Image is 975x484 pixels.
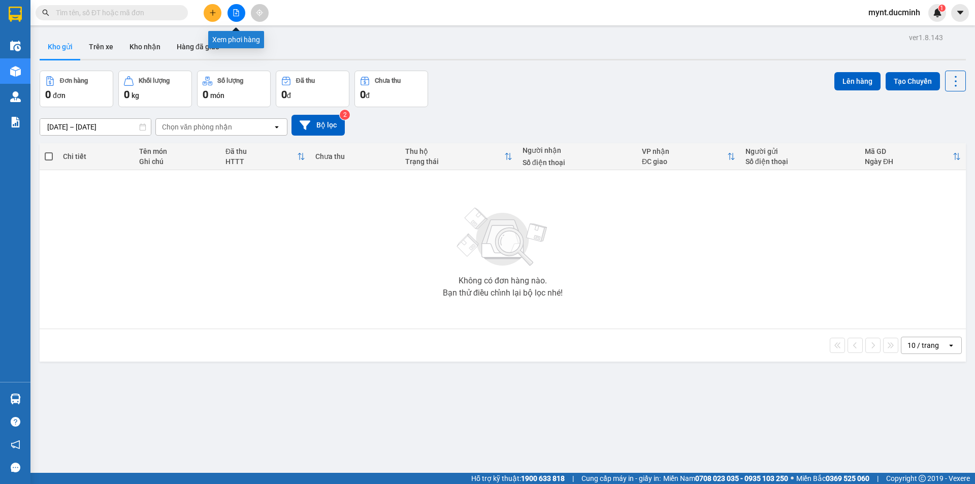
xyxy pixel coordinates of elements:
div: Đã thu [225,147,297,155]
div: Bạn thử điều chỉnh lại bộ lọc nhé! [443,289,563,297]
button: Bộ lọc [291,115,345,136]
button: Số lượng0món [197,71,271,107]
input: Select a date range. [40,119,151,135]
button: plus [204,4,221,22]
div: ver 1.8.143 [909,32,943,43]
div: Chọn văn phòng nhận [162,122,232,132]
div: Trạng thái [405,157,504,166]
div: Số lượng [217,77,243,84]
div: Không có đơn hàng nào. [459,277,547,285]
div: Mã GD [865,147,953,155]
div: Chi tiết [63,152,129,160]
svg: open [273,123,281,131]
span: 1 [940,5,944,12]
img: warehouse-icon [10,66,21,77]
button: Đơn hàng0đơn [40,71,113,107]
span: plus [209,9,216,16]
button: file-add [227,4,245,22]
sup: 2 [340,110,350,120]
button: aim [251,4,269,22]
strong: 0369 525 060 [826,474,869,482]
span: notification [11,440,20,449]
strong: 0708 023 035 - 0935 103 250 [695,474,788,482]
div: Ghi chú [139,157,215,166]
div: Ngày ĐH [865,157,953,166]
th: Toggle SortBy [220,143,310,170]
span: 0 [281,88,287,101]
button: caret-down [951,4,969,22]
div: Khối lượng [139,77,170,84]
sup: 1 [938,5,946,12]
span: mynt.ducminh [860,6,928,19]
span: 0 [124,88,129,101]
div: ĐC giao [642,157,727,166]
button: Trên xe [81,35,121,59]
span: đ [366,91,370,100]
div: HTTT [225,157,297,166]
span: caret-down [956,8,965,17]
span: aim [256,9,263,16]
button: Chưa thu0đ [354,71,428,107]
div: Xem phơi hàng [208,31,264,48]
button: Khối lượng0kg [118,71,192,107]
button: Đã thu0đ [276,71,349,107]
span: question-circle [11,417,20,427]
span: copyright [919,475,926,482]
img: logo-vxr [9,7,22,22]
div: Số điện thoại [745,157,855,166]
span: món [210,91,224,100]
span: | [877,473,879,484]
button: Tạo Chuyến [886,72,940,90]
span: message [11,463,20,472]
span: 0 [360,88,366,101]
span: Cung cấp máy in - giấy in: [581,473,661,484]
img: solution-icon [10,117,21,127]
button: Lên hàng [834,72,881,90]
div: Thu hộ [405,147,504,155]
div: Chưa thu [315,152,395,160]
div: Đơn hàng [60,77,88,84]
span: ⚪️ [791,476,794,480]
svg: open [947,341,955,349]
span: | [572,473,574,484]
div: Số điện thoại [523,158,632,167]
button: Kho nhận [121,35,169,59]
span: đơn [53,91,66,100]
img: warehouse-icon [10,91,21,102]
button: Hàng đã giao [169,35,227,59]
div: Người nhận [523,146,632,154]
span: đ [287,91,291,100]
img: svg+xml;base64,PHN2ZyBjbGFzcz0ibGlzdC1wbHVnX19zdmciIHhtbG5zPSJodHRwOi8vd3d3LnczLm9yZy8yMDAwL3N2Zy... [452,202,554,273]
span: Miền Nam [663,473,788,484]
span: search [42,9,49,16]
img: icon-new-feature [933,8,942,17]
div: 10 / trang [907,340,939,350]
th: Toggle SortBy [400,143,517,170]
th: Toggle SortBy [637,143,740,170]
span: Miền Bắc [796,473,869,484]
span: Hỗ trợ kỹ thuật: [471,473,565,484]
div: Người gửi [745,147,855,155]
th: Toggle SortBy [860,143,966,170]
img: warehouse-icon [10,394,21,404]
img: warehouse-icon [10,41,21,51]
strong: 1900 633 818 [521,474,565,482]
span: file-add [233,9,240,16]
div: Tên món [139,147,215,155]
span: kg [132,91,139,100]
div: Đã thu [296,77,315,84]
div: Chưa thu [375,77,401,84]
div: VP nhận [642,147,727,155]
input: Tìm tên, số ĐT hoặc mã đơn [56,7,176,18]
span: 0 [203,88,208,101]
button: Kho gửi [40,35,81,59]
span: 0 [45,88,51,101]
